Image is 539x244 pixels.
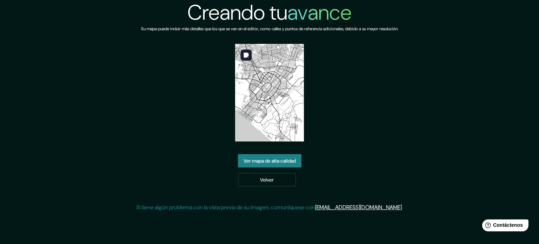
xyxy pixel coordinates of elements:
[260,177,274,183] font: Volver
[235,44,304,141] img: vista previa del mapa creado
[402,204,403,211] font: .
[136,204,315,211] font: Si tiene algún problema con la vista previa de su imagen, comuníquese con
[244,158,296,164] font: Ver mapa de alta calidad
[477,217,531,236] iframe: Lanzador de widgets de ayuda
[315,204,402,211] a: [EMAIL_ADDRESS][DOMAIN_NAME]
[238,173,296,186] a: Volver
[238,154,301,167] a: Ver mapa de alta calidad
[141,26,398,32] font: Su mapa puede incluir más detalles que los que se ven en el editor, como calles y puntos de refer...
